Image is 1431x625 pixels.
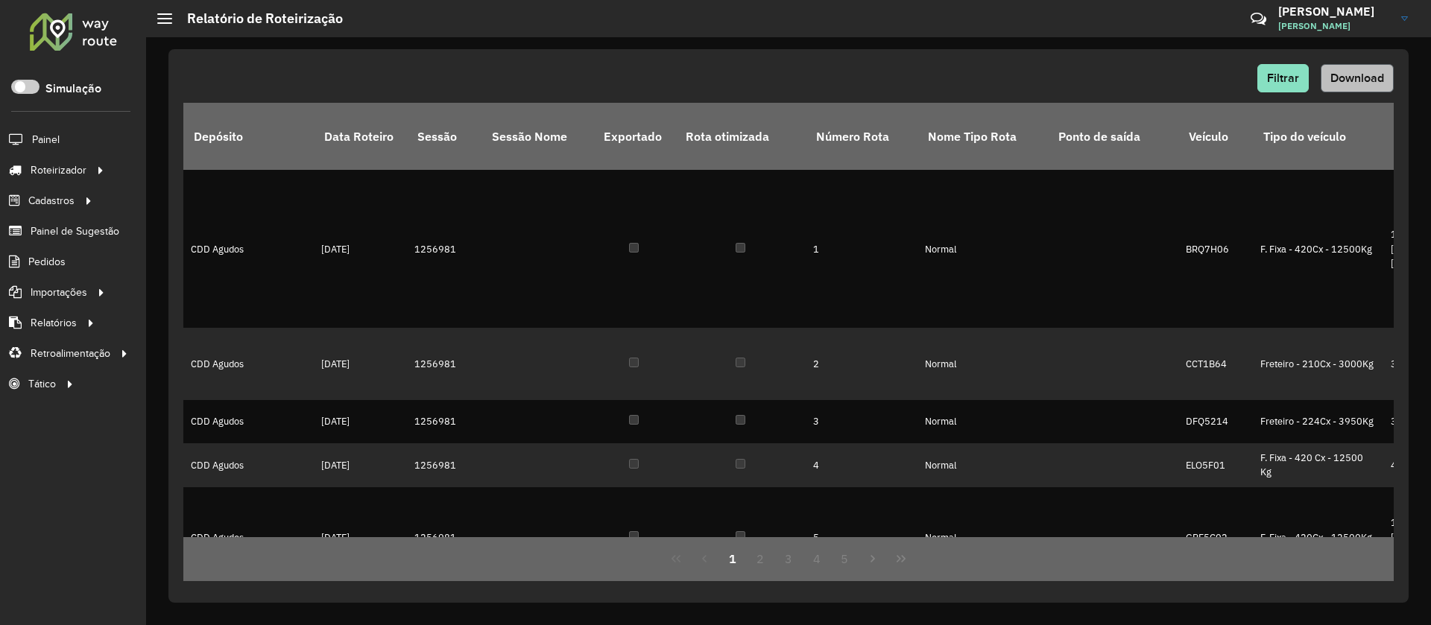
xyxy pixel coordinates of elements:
[803,545,831,573] button: 4
[1178,487,1253,588] td: GBF5C02
[183,328,314,400] td: CDD Agudos
[45,80,101,98] label: Simulação
[806,328,917,400] td: 2
[32,132,60,147] span: Painel
[1321,64,1394,92] button: Download
[917,400,1048,443] td: Normal
[1048,103,1178,170] th: Ponto de saída
[1278,19,1390,33] span: [PERSON_NAME]
[917,443,1048,486] td: Normal
[183,170,314,328] td: CDD Agudos
[314,400,407,443] td: [DATE]
[314,443,407,486] td: [DATE]
[31,162,86,178] span: Roteirizador
[859,545,887,573] button: Next Page
[1253,487,1383,588] td: F. Fixa - 420Cx - 12500Kg
[917,170,1048,328] td: Normal
[806,170,917,328] td: 1
[183,103,314,170] th: Depósito
[407,170,481,328] td: 1256981
[1253,170,1383,328] td: F. Fixa - 420Cx - 12500Kg
[31,285,87,300] span: Importações
[28,254,66,270] span: Pedidos
[31,223,119,239] span: Painel de Sugestão
[806,400,917,443] td: 3
[1278,4,1390,19] h3: [PERSON_NAME]
[183,487,314,588] td: CDD Agudos
[1253,328,1383,400] td: Freteiro - 210Cx - 3000Kg
[806,103,917,170] th: Número Rota
[314,170,407,328] td: [DATE]
[593,103,675,170] th: Exportado
[1253,443,1383,486] td: F. Fixa - 420 Cx - 12500 Kg
[314,103,407,170] th: Data Roteiro
[31,346,110,361] span: Retroalimentação
[183,400,314,443] td: CDD Agudos
[172,10,343,27] h2: Relatório de Roteirização
[887,545,915,573] button: Last Page
[917,487,1048,588] td: Normal
[407,487,481,588] td: 1256981
[407,443,481,486] td: 1256981
[806,487,917,588] td: 5
[1253,400,1383,443] td: Freteiro - 224Cx - 3950Kg
[1242,3,1274,35] a: Contato Rápido
[917,103,1048,170] th: Nome Tipo Rota
[774,545,803,573] button: 3
[1178,443,1253,486] td: ELO5F01
[917,328,1048,400] td: Normal
[1178,328,1253,400] td: CCT1B64
[831,545,859,573] button: 5
[407,400,481,443] td: 1256981
[806,443,917,486] td: 4
[1178,103,1253,170] th: Veículo
[1267,72,1299,84] span: Filtrar
[407,103,481,170] th: Sessão
[28,376,56,392] span: Tático
[1178,400,1253,443] td: DFQ5214
[183,443,314,486] td: CDD Agudos
[314,328,407,400] td: [DATE]
[1330,72,1384,84] span: Download
[314,487,407,588] td: [DATE]
[28,193,75,209] span: Cadastros
[746,545,774,573] button: 2
[675,103,806,170] th: Rota otimizada
[481,103,593,170] th: Sessão Nome
[718,545,747,573] button: 1
[1257,64,1309,92] button: Filtrar
[31,315,77,331] span: Relatórios
[1253,103,1383,170] th: Tipo do veículo
[407,328,481,400] td: 1256981
[1178,170,1253,328] td: BRQ7H06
